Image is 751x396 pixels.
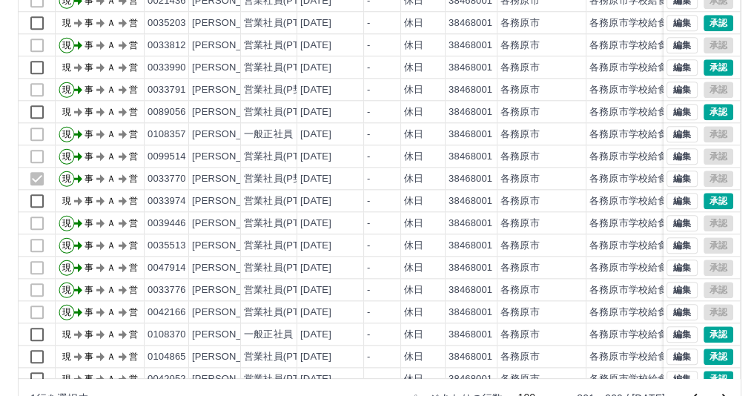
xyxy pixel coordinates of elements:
[107,285,116,295] text: Ａ
[666,15,698,31] button: 編集
[148,150,186,164] div: 0099514
[666,148,698,165] button: 編集
[500,150,540,164] div: 各務原市
[500,105,540,119] div: 各務原市
[367,39,370,53] div: -
[367,194,370,208] div: -
[300,328,331,342] div: [DATE]
[85,107,93,117] text: 事
[449,350,492,364] div: 38468001
[300,83,331,97] div: [DATE]
[129,285,138,295] text: 営
[404,83,423,97] div: 休日
[666,37,698,53] button: 編集
[589,128,707,142] div: 各務原市学校給食センター
[129,151,138,162] text: 営
[129,263,138,273] text: 営
[62,129,71,139] text: 現
[129,307,138,317] text: 営
[85,85,93,95] text: 事
[192,372,273,386] div: [PERSON_NAME]
[107,196,116,206] text: Ａ
[449,217,492,231] div: 38468001
[449,39,492,53] div: 38468001
[244,372,322,386] div: 営業社員(PT契約)
[107,329,116,340] text: Ａ
[404,105,423,119] div: 休日
[107,307,116,317] text: Ａ
[367,61,370,75] div: -
[367,150,370,164] div: -
[85,285,93,295] text: 事
[404,194,423,208] div: 休日
[148,239,186,253] div: 0035513
[148,16,186,30] div: 0035203
[244,350,322,364] div: 営業社員(PT契約)
[666,260,698,276] button: 編集
[300,61,331,75] div: [DATE]
[107,62,116,73] text: Ａ
[666,304,698,320] button: 編集
[129,85,138,95] text: 営
[404,283,423,297] div: 休日
[704,15,733,31] button: 承認
[300,39,331,53] div: [DATE]
[500,39,540,53] div: 各務原市
[62,352,71,362] text: 現
[500,217,540,231] div: 各務原市
[500,239,540,253] div: 各務原市
[500,194,540,208] div: 各務原市
[589,350,707,364] div: 各務原市学校給食センター
[244,61,322,75] div: 営業社員(PT契約)
[589,83,707,97] div: 各務原市学校給食センター
[192,217,273,231] div: [PERSON_NAME]
[666,282,698,298] button: 編集
[62,240,71,251] text: 現
[704,59,733,76] button: 承認
[666,104,698,120] button: 編集
[367,128,370,142] div: -
[404,16,423,30] div: 休日
[62,62,71,73] text: 現
[367,172,370,186] div: -
[244,283,322,297] div: 営業社員(PT契約)
[244,172,316,186] div: 営業社員(P契約)
[85,240,93,251] text: 事
[300,16,331,30] div: [DATE]
[85,62,93,73] text: 事
[449,83,492,97] div: 38468001
[62,263,71,273] text: 現
[367,16,370,30] div: -
[500,306,540,320] div: 各務原市
[300,217,331,231] div: [DATE]
[192,16,273,30] div: [PERSON_NAME]
[148,217,186,231] div: 0039446
[449,306,492,320] div: 38468001
[404,261,423,275] div: 休日
[85,40,93,50] text: 事
[300,105,331,119] div: [DATE]
[148,328,186,342] div: 0108370
[85,151,93,162] text: 事
[449,16,492,30] div: 38468001
[148,283,186,297] div: 0033776
[589,239,707,253] div: 各務原市学校給食センター
[192,83,273,97] div: [PERSON_NAME]
[500,261,540,275] div: 各務原市
[666,215,698,231] button: 編集
[148,172,186,186] div: 0033770
[666,82,698,98] button: 編集
[192,105,273,119] div: [PERSON_NAME]
[367,328,370,342] div: -
[449,128,492,142] div: 38468001
[367,83,370,97] div: -
[85,263,93,273] text: 事
[367,239,370,253] div: -
[148,350,186,364] div: 0104865
[244,217,322,231] div: 営業社員(PT契約)
[500,172,540,186] div: 各務原市
[244,261,322,275] div: 営業社員(PT契約)
[589,105,707,119] div: 各務原市学校給食センター
[404,39,423,53] div: 休日
[404,328,423,342] div: 休日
